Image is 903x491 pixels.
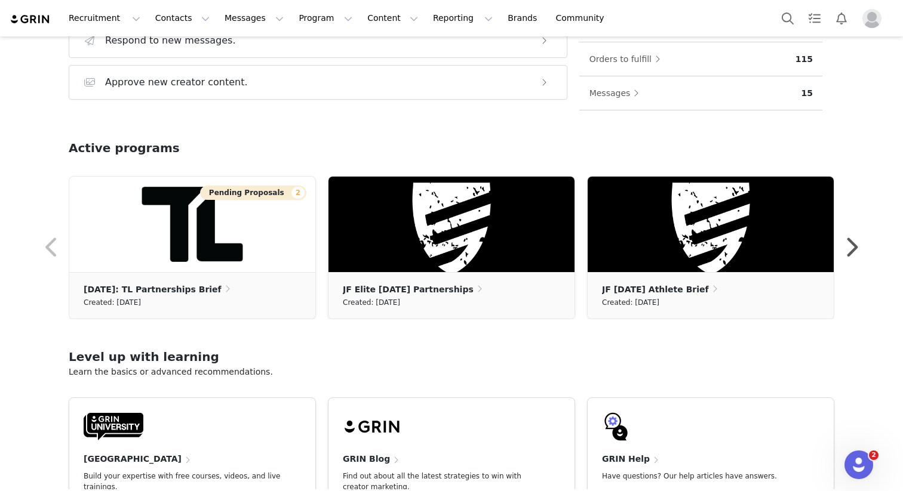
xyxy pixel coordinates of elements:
button: Contacts [148,5,217,32]
img: 9db08825-95dc-47b0-a75e-2294ecc7e635.png [588,177,834,272]
a: Community [549,5,617,32]
img: placeholder-profile.jpg [862,9,881,28]
small: Created: [DATE] [602,296,659,309]
img: grin-logo-black.svg [343,412,403,441]
button: Reporting [426,5,500,32]
button: Approve new creator content. [69,65,567,100]
img: GRIN-University-Logo-Black.svg [84,412,143,441]
p: Have questions? Our help articles have answers. [602,471,800,481]
button: Recruitment [62,5,148,32]
small: Created: [DATE] [343,296,400,309]
a: Tasks [801,5,828,32]
p: 15 [801,87,813,100]
h4: GRIN Blog [343,453,390,465]
button: Orders to fulfill [589,50,666,69]
img: 25357d85-d62d-4bf7-be41-d9e190c2f109.png [328,177,575,272]
button: Messages [589,84,646,103]
button: Profile [855,9,893,28]
p: JF [DATE] Athlete Brief [602,283,709,296]
p: [DATE]: TL Partnerships Brief [84,283,222,296]
h3: Respond to new messages. [105,33,236,48]
h2: Active programs [69,139,180,157]
button: Notifications [828,5,855,32]
h2: Level up with learning [69,348,834,366]
p: JF Elite [DATE] Partnerships [343,283,474,296]
p: 115 [795,53,813,66]
button: Content [360,5,425,32]
img: grin logo [10,14,51,25]
button: Pending Proposals2 [200,186,306,200]
button: Respond to new messages. [69,23,567,58]
small: Created: [DATE] [84,296,141,309]
p: Learn the basics or advanced recommendations. [69,366,834,378]
a: Brands [500,5,548,32]
iframe: Intercom live chat [844,450,873,479]
button: Messages [217,5,291,32]
button: Search [775,5,801,32]
h3: Approve new creator content. [105,75,248,89]
img: 0ba040d5-9f2f-4a55-ab89-788e7d1a2a5c.png [69,177,315,272]
span: 2 [869,450,879,460]
img: GRIN-help-icon.svg [602,412,631,441]
h4: [GEOGRAPHIC_DATA] [84,453,182,465]
button: Program [291,5,360,32]
h4: GRIN Help [602,453,650,465]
